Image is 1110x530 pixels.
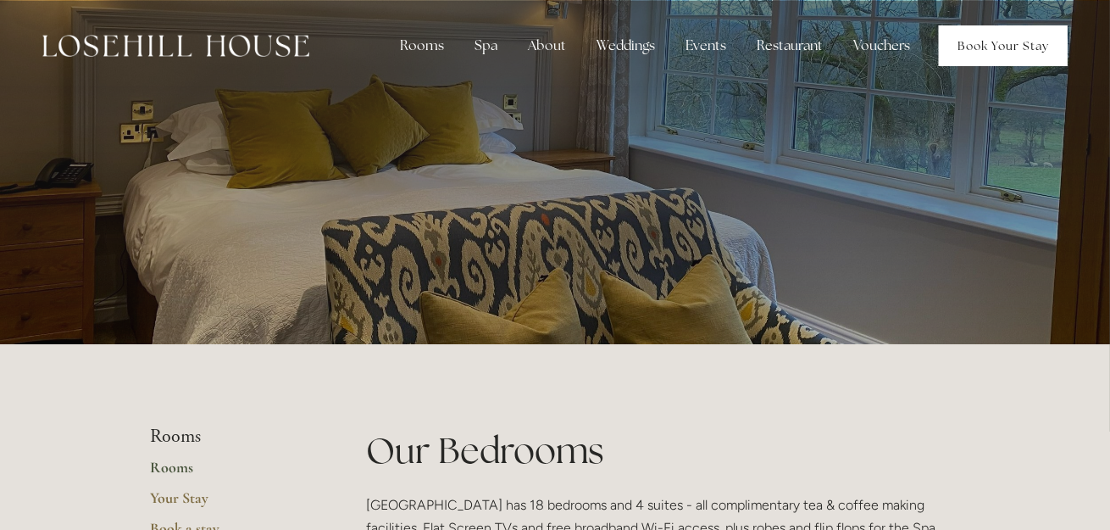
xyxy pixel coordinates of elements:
[150,426,312,448] li: Rooms
[42,35,309,57] img: Losehill House
[386,29,458,63] div: Rooms
[150,488,312,519] a: Your Stay
[840,29,924,63] a: Vouchers
[366,426,960,476] h1: Our Bedrooms
[672,29,740,63] div: Events
[583,29,669,63] div: Weddings
[514,29,580,63] div: About
[743,29,836,63] div: Restaurant
[939,25,1068,66] a: Book Your Stay
[150,458,312,488] a: Rooms
[461,29,511,63] div: Spa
